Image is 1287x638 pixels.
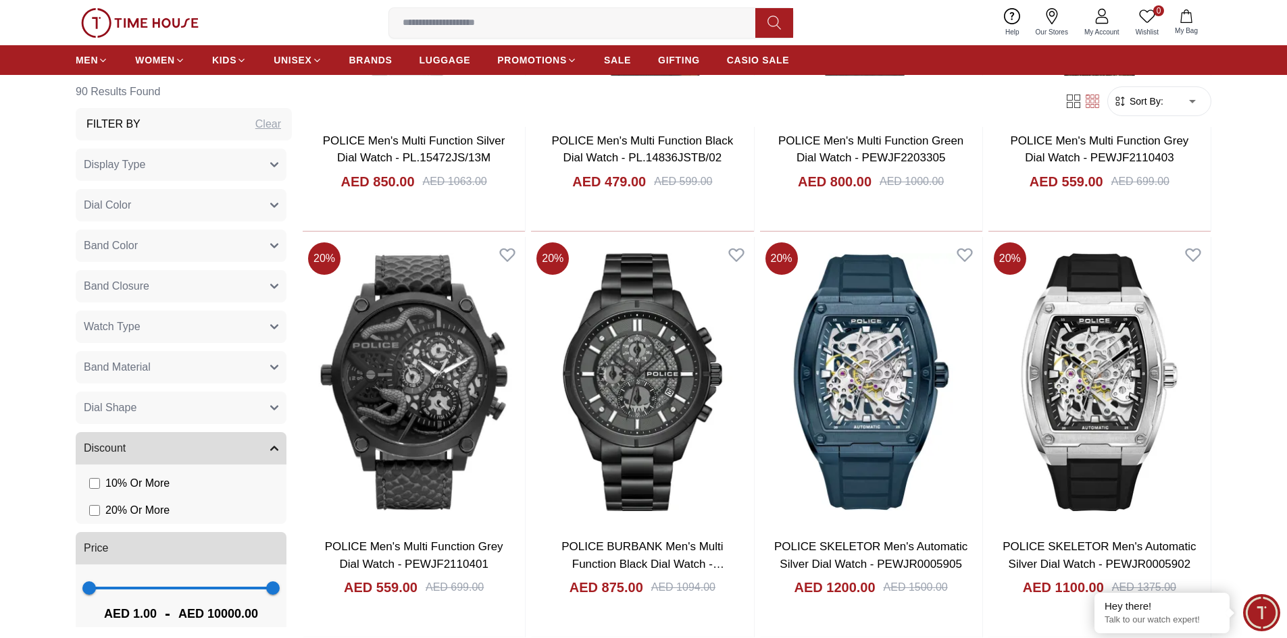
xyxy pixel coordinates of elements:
div: AED 1375.00 [1112,579,1176,595]
span: 20 % [536,242,569,275]
h4: AED 850.00 [341,172,415,191]
span: 20 % [308,242,340,275]
span: CASIO SALE [727,53,790,67]
span: Band Material [84,359,151,375]
button: Sort By: [1113,95,1163,108]
a: MEN [76,48,108,72]
span: My Account [1079,27,1125,37]
input: 20% Or More [89,505,100,516]
div: AED 1000.00 [880,174,944,190]
span: Help [1000,27,1025,37]
div: Chat Widget [1243,594,1280,631]
a: CASIO SALE [727,48,790,72]
div: AED 1063.00 [423,174,487,190]
span: 20 % [994,242,1026,275]
span: 20 % [765,242,798,275]
span: 0 [1153,5,1164,16]
h6: 90 Results Found [76,76,292,108]
button: Band Material [76,351,286,383]
a: POLICE Men's Multi Function Green Dial Watch - PEWJF2203305 [778,134,963,165]
span: Dial Shape [84,400,136,416]
button: My Bag [1167,7,1206,38]
img: POLICE BURBANK Men's Multi Function Black Dial Watch - PEWGI0054004 [531,237,753,527]
a: UNISEX [274,48,322,72]
h4: AED 1200.00 [794,578,875,597]
div: Hey there! [1105,600,1219,613]
span: Our Stores [1030,27,1074,37]
a: POLICE Men's Multi Function Black Dial Watch - PL.14836JSTB/02 [552,134,734,165]
div: AED 699.00 [1111,174,1169,190]
h4: AED 559.00 [1030,172,1103,191]
span: KIDS [212,53,236,67]
h4: AED 479.00 [572,172,646,191]
a: Our Stores [1028,5,1076,40]
div: AED 1094.00 [651,579,715,595]
h3: Filter By [86,116,141,132]
button: Display Type [76,149,286,181]
span: Watch Type [84,319,141,335]
a: GIFTING [658,48,700,72]
a: PROMOTIONS [497,48,577,72]
img: POLICE SKELETOR Men's Automatic Silver Dial Watch - PEWJR0005905 [760,237,982,527]
a: POLICE Men's Multi Function Silver Dial Watch - PL.15472JS/13M [323,134,505,165]
h4: AED 1100.00 [1023,578,1104,597]
span: WOMEN [135,53,175,67]
a: POLICE Men's Multi Function Grey Dial Watch - PEWJF2110403 [1010,134,1188,165]
span: 20 % Or More [105,502,170,519]
span: UNISEX [274,53,311,67]
h4: AED 559.00 [344,578,418,597]
p: Talk to our watch expert! [1105,614,1219,626]
a: WOMEN [135,48,185,72]
img: ... [81,8,199,38]
div: AED 1500.00 [884,579,948,595]
span: - [157,603,178,624]
button: Watch Type [76,311,286,343]
span: PROMOTIONS [497,53,567,67]
span: Band Closure [84,278,149,294]
img: POLICE Men's Multi Function Grey Dial Watch - PEWJF2110401 [303,237,525,527]
span: BRANDS [349,53,393,67]
a: 0Wishlist [1128,5,1167,40]
a: POLICE BURBANK Men's Multi Function Black Dial Watch - PEWGI0054004 [561,540,724,587]
span: LUGGAGE [420,53,471,67]
a: LUGGAGE [420,48,471,72]
span: Discount [84,440,126,456]
span: Display Type [84,157,145,173]
a: Help [997,5,1028,40]
a: POLICE SKELETOR Men's Automatic Silver Dial Watch - PEWJR0005905 [774,540,967,570]
h4: AED 875.00 [570,578,643,597]
span: Sort By: [1127,95,1163,108]
h4: AED 800.00 [798,172,872,191]
button: Dial Color [76,189,286,221]
input: 10% Or More [89,478,100,489]
button: Price [76,532,286,564]
button: Band Closure [76,270,286,302]
a: BRANDS [349,48,393,72]
a: POLICE Men's Multi Function Grey Dial Watch - PEWJF2110401 [325,540,503,570]
img: POLICE SKELETOR Men's Automatic Silver Dial Watch - PEWJR0005902 [988,237,1211,527]
div: AED 699.00 [426,579,484,595]
div: AED 599.00 [654,174,712,190]
span: Dial Color [84,197,131,213]
a: KIDS [212,48,247,72]
span: Band Color [84,238,138,254]
button: Dial Shape [76,392,286,424]
span: GIFTING [658,53,700,67]
button: Band Color [76,230,286,262]
span: 10 % Or More [105,475,170,491]
span: My Bag [1169,26,1203,36]
span: Price [84,540,108,556]
span: MEN [76,53,98,67]
span: Wishlist [1130,27,1164,37]
a: POLICE SKELETOR Men's Automatic Silver Dial Watch - PEWJR0005902 [1003,540,1196,570]
span: AED 1.00 [104,604,157,623]
div: Clear [255,116,281,132]
span: AED 10000.00 [178,604,258,623]
span: SALE [604,53,631,67]
button: Discount [76,432,286,464]
a: SALE [604,48,631,72]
